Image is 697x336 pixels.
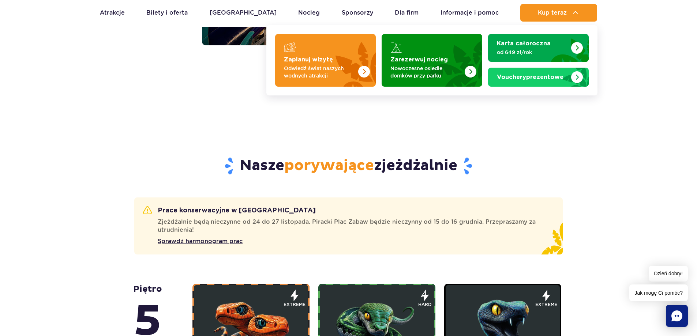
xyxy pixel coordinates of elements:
[666,305,688,327] div: Chat
[382,34,482,87] a: Zarezerwuj nocleg
[158,237,554,246] a: Sprawdź harmonogram prac
[298,4,320,22] a: Nocleg
[284,156,374,175] span: porywające
[210,4,277,22] a: [GEOGRAPHIC_DATA]
[418,301,431,308] span: hard
[441,4,499,22] a: Informacje i pomoc
[134,156,563,175] h2: Nasze zjeżdżalnie
[146,4,188,22] a: Bilety i oferta
[497,49,568,56] p: od 649 zł/rok
[535,301,557,308] span: extreme
[100,4,125,22] a: Atrakcje
[284,65,355,79] p: Odwiedź świat naszych wodnych atrakcji
[390,57,448,63] strong: Zarezerwuj nocleg
[158,237,243,246] span: Sprawdź harmonogram prac
[488,68,589,87] a: Vouchery prezentowe
[284,57,333,63] strong: Zaplanuj wizytę
[649,266,688,282] span: Dzień dobry!
[629,284,688,301] span: Jak mogę Ci pomóc?
[497,41,551,46] strong: Karta całoroczna
[342,4,373,22] a: Sponsorzy
[395,4,419,22] a: Dla firm
[143,206,316,215] h2: Prace konserwacyjne w [GEOGRAPHIC_DATA]
[275,34,376,87] a: Zaplanuj wizytę
[158,218,545,234] span: Zjeżdżalnie będą nieczynne od 24 do 27 listopada. Piracki Plac Zabaw będzie nieczynny od 15 do 16...
[284,301,306,308] span: extreme
[520,4,597,22] button: Kup teraz
[497,74,526,80] span: Vouchery
[390,65,462,79] p: Nowoczesne osiedle domków przy parku
[497,74,563,80] strong: prezentowe
[488,34,589,62] a: Karta całoroczna
[538,10,567,16] span: Kup teraz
